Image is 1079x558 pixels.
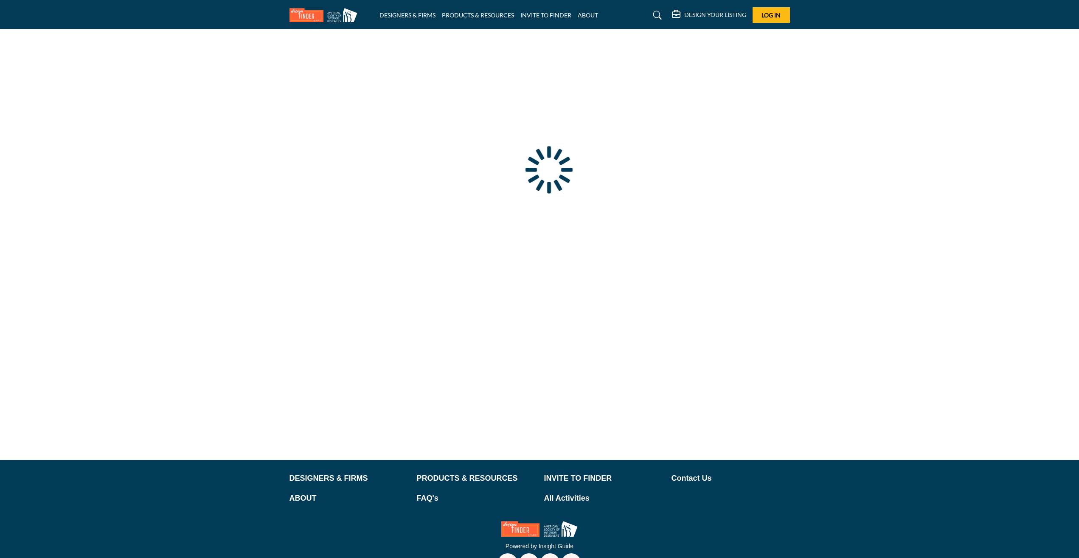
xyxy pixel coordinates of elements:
a: All Activities [544,493,663,504]
a: Contact Us [672,473,790,484]
a: FAQ's [417,493,535,504]
a: DESIGNERS & FIRMS [379,11,436,19]
h5: DESIGN YOUR LISTING [684,11,746,19]
a: PRODUCTS & RESOURCES [417,473,535,484]
a: Search [645,8,667,22]
a: ABOUT [289,493,408,504]
div: DESIGN YOUR LISTING [672,10,746,20]
a: ABOUT [578,11,598,19]
span: Log In [761,11,781,19]
a: Powered by Insight Guide [506,543,573,550]
a: PRODUCTS & RESOURCES [442,11,514,19]
img: Site Logo [289,8,362,22]
img: No Site Logo [501,521,578,537]
a: DESIGNERS & FIRMS [289,473,408,484]
a: INVITE TO FINDER [544,473,663,484]
a: INVITE TO FINDER [520,11,571,19]
button: Log In [753,7,790,23]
